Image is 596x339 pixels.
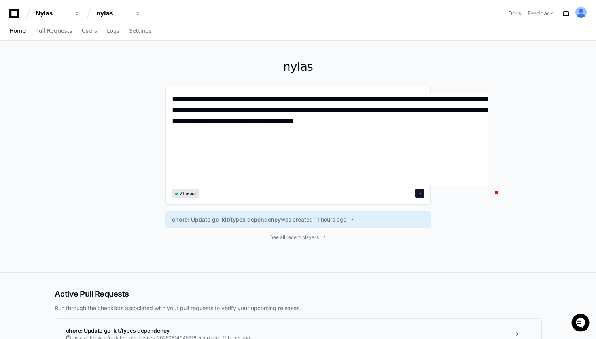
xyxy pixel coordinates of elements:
[56,106,96,112] a: Powered byPylon
[96,9,131,17] div: nylas
[93,6,144,21] button: nylas
[134,84,144,94] button: Start new chat
[575,7,587,18] img: ALV-UjVIVO1xujVLAuPApzUHhlN9_vKf9uegmELgxzPxAbKOtnGOfPwn3iBCG1-5A44YWgjQJBvBkNNH2W5_ERJBpY8ZVwxlF...
[36,9,70,17] div: Nylas
[165,234,431,241] a: See all recent players
[82,22,97,40] a: Users
[8,82,22,96] img: 1736555170064-99ba0984-63c1-480f-8ee9-699278ef63ed
[9,28,26,33] span: Home
[270,234,319,241] span: See all recent players
[172,216,424,223] a: chore: Update go-kit/types dependencywas created 11 hours ago
[180,191,197,197] span: 21 repos
[172,216,281,223] span: chore: Update go-kit/types dependency
[82,28,97,33] span: Users
[27,82,130,90] div: Start new chat
[32,6,83,21] button: Nylas
[35,22,72,40] a: Pull Requests
[508,9,521,17] a: Docs
[27,90,100,96] div: We're available if you need us!
[79,106,96,112] span: Pylon
[281,216,346,223] span: was created 11 hours ago
[66,327,170,334] span: chore: Update go-kit/types dependency
[55,304,542,312] p: Run through the checklists associated with your pull requests to verify your upcoming releases.
[9,22,26,40] a: Home
[107,22,119,40] a: Logs
[129,28,151,33] span: Settings
[165,60,431,74] h1: nylas
[8,31,24,47] img: PlayerZero
[35,28,72,33] span: Pull Requests
[107,28,119,33] span: Logs
[55,288,542,299] h2: Active Pull Requests
[129,22,151,40] a: Settings
[571,313,592,334] iframe: Open customer support
[172,93,488,186] textarea: To enrich screen reader interactions, please activate Accessibility in Grammarly extension settings
[8,55,144,67] div: Welcome
[528,9,553,17] button: Feedback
